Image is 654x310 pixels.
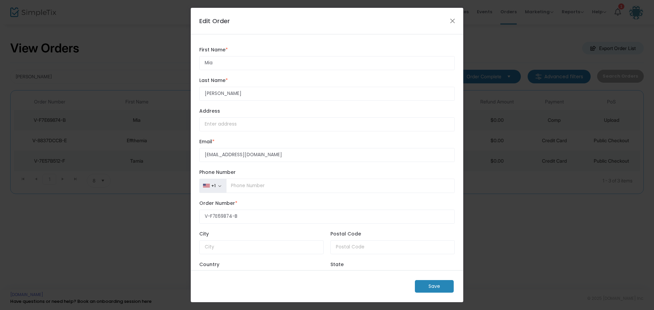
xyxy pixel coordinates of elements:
input: City [199,240,324,254]
input: Enter last name [199,87,455,101]
label: Phone Number [199,169,455,176]
label: State [330,261,455,268]
label: Email [199,138,455,145]
button: Close [448,16,457,25]
input: Postal Code [330,240,455,254]
input: Enter first name [199,56,455,70]
input: Enter address [199,117,455,131]
input: Enter email [199,148,455,162]
button: +1 [199,179,227,193]
label: First Name [199,46,455,53]
label: Order Number [199,200,455,207]
label: Last Name [199,77,455,84]
m-button: Save [415,280,454,293]
label: Country [199,261,324,268]
label: Postal Code [330,230,455,238]
h4: Edit Order [199,16,230,26]
input: Enter Order Number [199,210,455,224]
label: City [199,230,324,238]
input: Phone Number [226,179,455,193]
div: +1 [211,183,216,189]
label: Address [199,108,455,115]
